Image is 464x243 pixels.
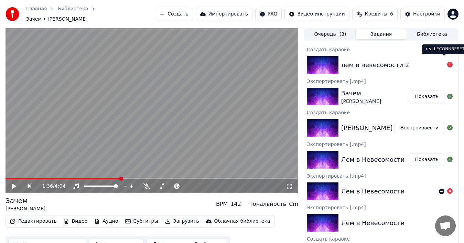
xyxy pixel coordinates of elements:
button: Библиотека [407,29,457,39]
div: Открытый чат [435,215,456,236]
button: Импортировать [196,8,253,20]
button: Субтитры [122,216,161,226]
div: Лем в Невесомости [341,187,404,196]
button: Задания [356,29,407,39]
div: Лем в Невесомости [341,218,404,228]
div: лем в невесомости 2 [341,60,409,70]
div: Создать караоке [304,45,458,53]
button: Кредиты6 [352,8,398,20]
div: Зачем [6,196,45,205]
div: BPM [216,200,228,208]
span: 4:04 [55,183,65,190]
div: Создать караоке [304,234,458,243]
div: Экспортировать [.mp4] [304,203,458,211]
div: Cm [289,200,298,208]
button: Редактировать [7,216,60,226]
div: [PERSON_NAME] [6,205,45,212]
img: youka [6,7,19,21]
div: / [42,183,59,190]
div: Тональность [249,200,286,208]
div: 142 [230,200,241,208]
div: Экспортировать [.mp4] [304,140,458,148]
button: Очередь [305,29,356,39]
div: Экспортировать [.mp4] [304,171,458,180]
div: Лем в Невесомости [341,155,404,165]
button: Аудио [91,216,121,226]
button: Видео-инструкции [284,8,349,20]
a: Библиотека [58,6,88,12]
button: Показать [409,154,444,166]
nav: breadcrumb [26,6,155,23]
div: Экспортировать [.mp4] [304,77,458,85]
div: [PERSON_NAME] [341,98,381,105]
div: [PERSON_NAME] зачем [341,123,414,133]
button: Создать [155,8,193,20]
span: Кредиты [365,11,387,18]
button: Настройки [400,8,445,20]
span: Зачем • [PERSON_NAME] [26,16,87,23]
div: Создать караоке [304,108,458,116]
div: Настройки [413,11,440,18]
div: Зачем [341,88,381,98]
button: Загрузить [162,216,202,226]
span: ( 3 ) [339,31,346,38]
button: Показать [409,91,444,103]
div: Облачная библиотека [214,218,270,225]
span: 1:36 [42,183,53,190]
a: Главная [26,6,47,12]
span: 6 [390,11,393,18]
button: Воспроизвести [395,122,444,134]
button: Видео [61,216,90,226]
button: FAQ [255,8,282,20]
